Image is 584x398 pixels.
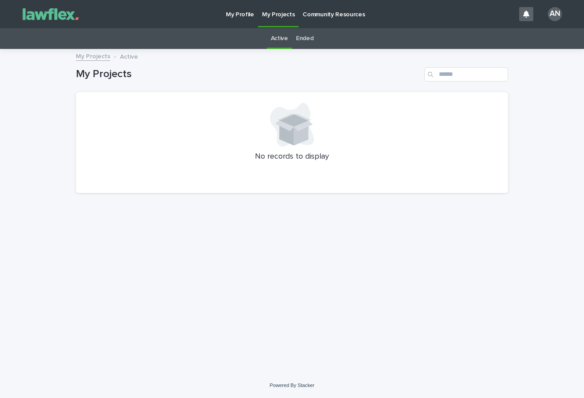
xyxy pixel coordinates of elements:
[86,152,498,162] p: No records to display
[271,28,288,49] a: Active
[548,7,562,21] div: AN
[296,28,313,49] a: Ended
[424,67,508,82] input: Search
[120,51,138,61] p: Active
[76,68,421,81] h1: My Projects
[270,383,314,388] a: Powered By Stacker
[76,51,110,61] a: My Projects
[18,5,84,23] img: Gnvw4qrBSHOAfo8VMhG6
